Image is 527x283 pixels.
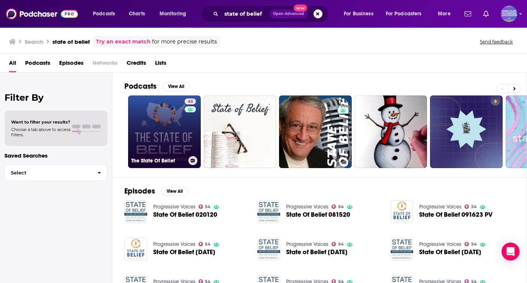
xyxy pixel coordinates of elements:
[152,37,217,46] span: for more precise results
[185,98,196,104] a: 44
[155,57,166,72] a: Lists
[501,6,517,22] span: Logged in as DemGovs-Hamelburg
[270,9,308,18] button: Open AdvancedNew
[338,205,344,209] span: 54
[25,57,50,72] a: Podcasts
[391,200,414,223] img: State Of Belief 091623 PV
[501,6,517,22] button: Show profile menu
[154,8,196,20] button: open menu
[153,249,215,255] span: State Of Belief [DATE]
[391,238,414,261] img: State Of Belief 07-31-2021
[221,8,270,20] input: Search podcasts, credits, & more...
[480,7,492,20] a: Show notifications dropdown
[4,92,107,103] h2: Filter By
[153,249,215,255] a: State Of Belief 04-01-2023
[257,238,280,261] img: State of Belief 02-16-2019
[419,249,481,255] a: State Of Belief 07-31-2021
[205,243,211,246] span: 54
[208,5,336,22] div: Search podcasts, credits, & more...
[199,204,211,209] a: 54
[153,212,217,218] a: State Of Belief 020120
[419,249,481,255] span: State Of Belief [DATE]
[419,212,493,218] a: State Of Belief 091623 PV
[199,242,211,246] a: 54
[188,98,193,106] span: 44
[153,204,196,210] a: Progressive Voices
[331,204,344,209] a: 54
[25,38,43,45] h3: Search
[286,249,348,255] a: State of Belief 02-16-2019
[4,164,107,181] button: Select
[464,204,477,209] a: 54
[124,238,147,261] img: State Of Belief 04-01-2023
[338,243,344,246] span: 54
[124,186,188,196] a: EpisodesView All
[131,158,185,164] h3: The State Of Belief
[124,82,157,91] h2: Podcasts
[438,9,451,19] span: More
[9,57,16,72] a: All
[286,204,328,210] a: Progressive Voices
[124,82,190,91] a: PodcastsView All
[337,98,349,165] div: 0
[6,7,78,21] img: Podchaser - Follow, Share and Rate Podcasts
[433,8,460,20] button: open menu
[501,6,517,22] img: User Profile
[344,9,373,19] span: For Business
[205,205,211,209] span: 54
[96,37,151,46] a: Try an exact match
[286,241,328,247] a: Progressive Voices
[153,241,196,247] a: Progressive Voices
[4,152,107,159] p: Saved Searches
[88,8,125,20] button: open menu
[127,57,146,72] a: Credits
[5,170,91,175] span: Select
[386,9,422,19] span: For Podcasters
[464,242,477,246] a: 54
[257,200,280,223] img: State Of Belief 081520
[339,8,383,20] button: open menu
[471,205,477,209] span: 54
[419,204,461,210] a: Progressive Voices
[52,38,90,45] h3: state of belief
[11,127,70,137] span: Choose a tab above to access filters.
[124,200,147,223] img: State Of Belief 020120
[461,7,474,20] a: Show notifications dropdown
[93,57,118,72] span: Networks
[273,12,304,16] span: Open Advanced
[502,243,520,261] div: Open Intercom Messenger
[279,95,352,168] a: 0
[59,57,84,72] a: Episodes
[286,212,350,218] a: State Of Belief 081520
[161,187,188,196] button: View All
[419,241,461,247] a: Progressive Voices
[381,8,433,20] button: open menu
[124,186,155,196] h2: Episodes
[11,119,70,125] span: Want to filter your results?
[471,243,477,246] span: 54
[160,9,186,19] span: Monitoring
[478,39,515,45] button: Send feedback
[93,9,115,19] span: Podcasts
[129,9,145,19] span: Charts
[294,4,307,12] span: New
[124,8,149,20] a: Charts
[128,95,201,168] a: 44The State Of Belief
[286,249,348,255] span: State of Belief [DATE]
[331,242,344,246] a: 54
